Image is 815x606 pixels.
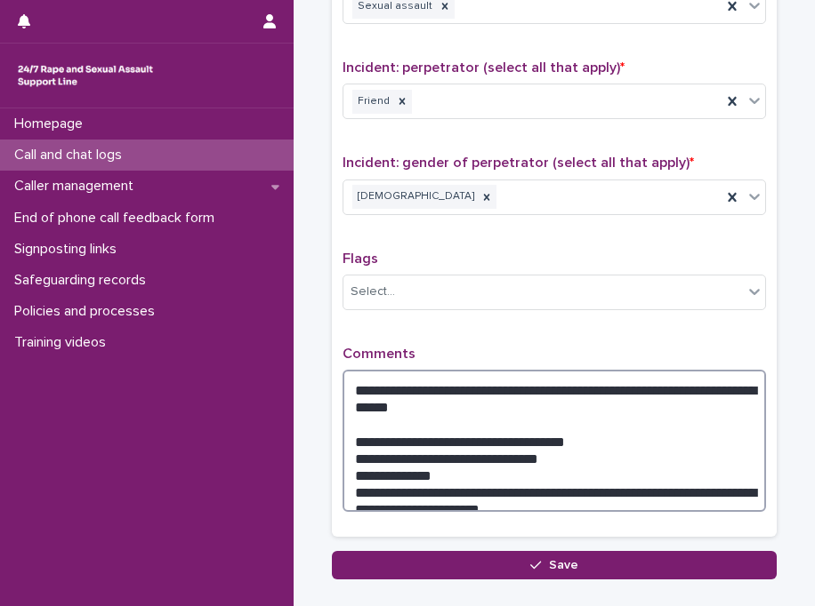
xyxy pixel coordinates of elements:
p: Call and chat logs [7,147,136,163]
div: Select... [351,283,395,301]
span: Flags [343,251,378,266]
p: End of phone call feedback form [7,210,229,227]
p: Signposting links [7,241,131,258]
div: [DEMOGRAPHIC_DATA] [352,185,477,209]
p: Training videos [7,334,120,351]
div: Friend [352,90,392,114]
span: Save [549,559,578,571]
span: Incident: perpetrator (select all that apply) [343,60,625,75]
span: Incident: gender of perpetrator (select all that apply) [343,155,694,170]
p: Policies and processes [7,303,169,320]
p: Caller management [7,178,148,195]
p: Safeguarding records [7,272,160,289]
span: Comments [343,347,416,361]
p: Homepage [7,116,97,132]
img: rhQMoQhaT3yELyF149Cw [14,58,157,93]
button: Save [332,551,777,579]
